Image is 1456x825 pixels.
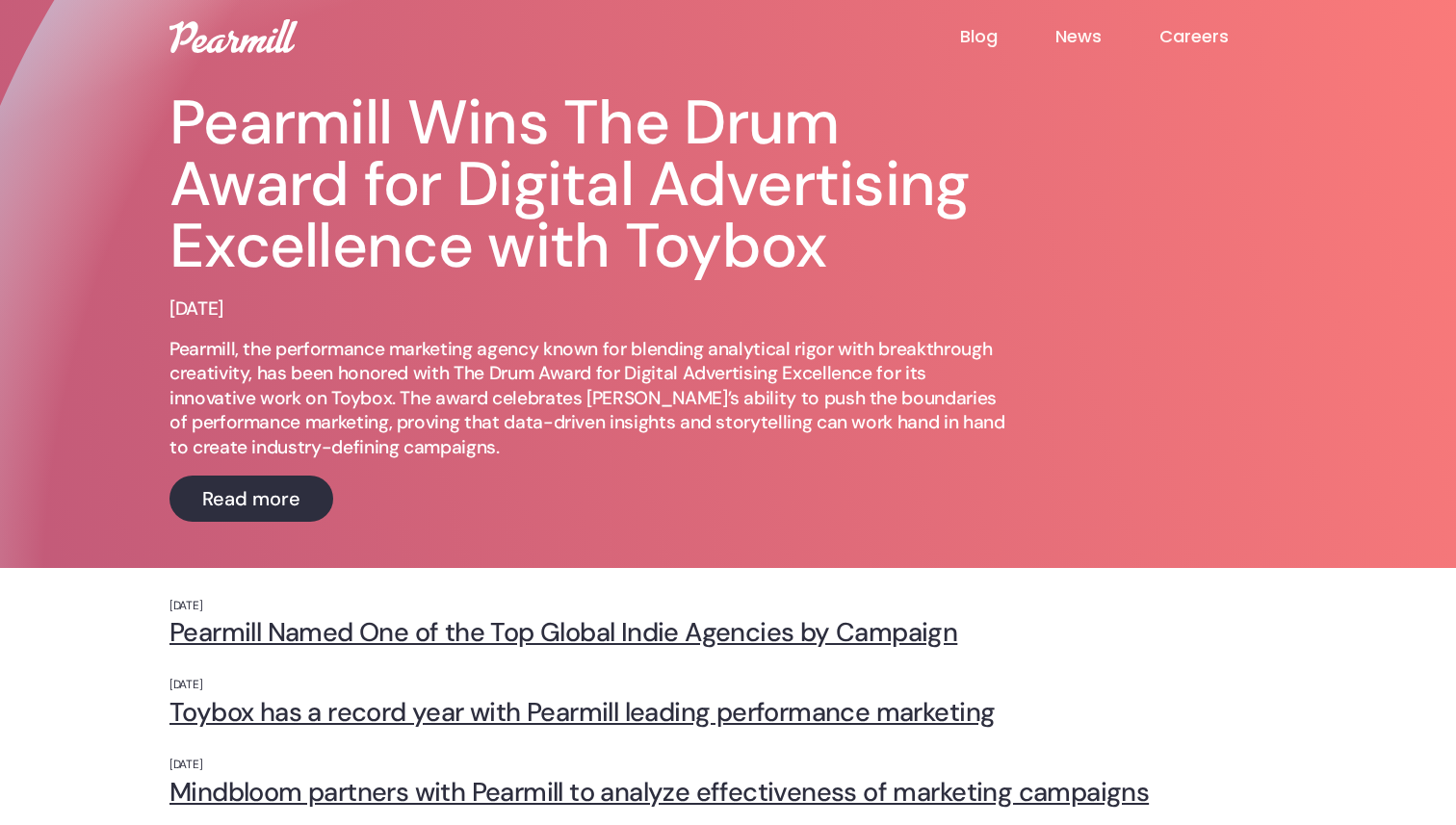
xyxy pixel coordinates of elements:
a: Pearmill Named One of the Top Global Indie Agencies by Campaign [169,617,1287,647]
img: Pearmill logo [169,19,298,53]
h1: Pearmill Wins The Drum Award for Digital Advertising Excellence with Toybox [169,92,1017,277]
a: Read more [169,476,333,522]
a: Blog [960,25,1055,48]
a: Mindbloom partners with Pearmill to analyze effectiveness of marketing campaigns [169,777,1287,807]
p: [DATE] [169,758,1287,773]
a: News [1055,25,1159,48]
p: Pearmill, the performance marketing agency known for blending analytical rigor with breakthrough ... [169,337,1017,460]
p: [DATE] [169,296,223,322]
p: [DATE] [169,599,1287,614]
p: [DATE] [169,678,1287,693]
a: Careers [1159,25,1287,48]
a: Toybox has a record year with Pearmill leading performance marketing [169,697,1287,727]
